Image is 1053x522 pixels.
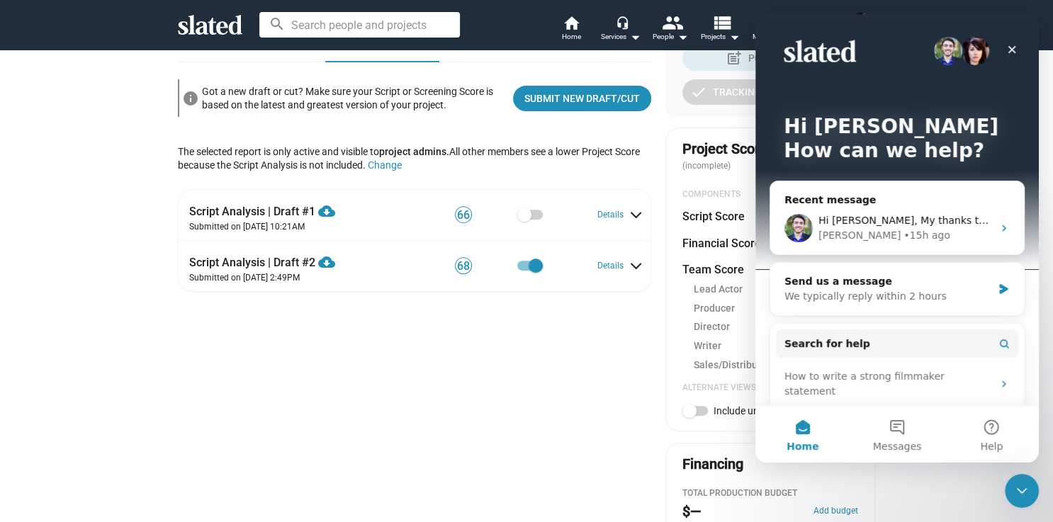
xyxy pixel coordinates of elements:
a: Home [546,14,596,45]
span: The selected report is only active and visible to [178,146,449,157]
mat-expansion-panel-header: Script Analysis | Draft #2Submitted on [DATE] 2:49PM68Details [178,240,651,291]
span: Producer [694,302,735,315]
button: Services [596,14,646,45]
span: Sales/Distribution [694,358,775,372]
button: Projects [695,14,745,45]
dt: Script Score [682,209,745,224]
button: Post Update [682,45,858,71]
div: Tracking [690,79,762,105]
div: COMPONENTS [682,189,858,200]
mat-icon: info [182,90,199,107]
button: Details [597,261,641,272]
span: Writer [694,339,721,353]
div: Services [601,28,641,45]
mat-icon: arrow_drop_down [674,28,691,45]
mat-icon: view_list [711,12,732,33]
span: project admins. [379,146,449,157]
div: Total Production budget [682,488,858,499]
mat-icon: cloud_download [318,203,335,220]
div: Script Analysis | Draft #1 [189,195,398,219]
span: Include unverified attachments [714,405,850,416]
p: Submitted on [DATE] 2:49PM [189,273,398,284]
mat-icon: headset_mic [616,16,629,28]
span: Messaging [753,28,787,45]
dt: Financial Score [682,236,761,251]
h2: $— [682,502,701,521]
mat-icon: check [690,84,707,101]
span: (incomplete) [682,161,733,171]
div: All other members see a lower Project Score because the Script Analysis is not included. [178,128,651,188]
div: Post Update [728,45,813,71]
p: Submitted on [DATE] 10:21AM [189,222,398,233]
span: 68 [456,259,471,273]
span: Project Score [682,140,767,159]
div: Script Analysis | Draft #2 [189,246,398,270]
dt: Team Score [682,262,744,277]
button: Tracking [682,79,769,105]
button: Iain McCaigMe [844,10,878,47]
button: Change [368,159,402,171]
mat-icon: cloud_download [318,254,335,271]
button: People [646,14,695,45]
a: Submit New Draft/Cut [513,86,651,111]
mat-icon: post_add [726,50,743,67]
span: Submit New Draft/Cut [524,86,640,111]
mat-icon: arrow_drop_down [626,28,643,45]
span: Home [562,28,581,45]
mat-icon: home [563,14,580,31]
iframe: Intercom live chat [755,14,1039,463]
iframe: Intercom live chat [1005,474,1039,508]
span: Director [694,320,730,334]
input: Search people and projects [259,12,460,38]
img: Iain McCaig [852,13,869,30]
mat-expansion-panel-header: Script Analysis | Draft #1Submitted on [DATE] 10:21AM66Details [178,189,651,240]
div: Alternate Views [682,382,858,394]
div: Financing [682,455,743,474]
span: Projects [701,28,740,45]
div: People [653,28,688,45]
span: Lead Actor [694,283,743,296]
a: Messaging [745,14,794,45]
mat-icon: arrow_drop_down [726,28,743,45]
span: 66 [456,208,471,222]
mat-icon: people [662,12,682,33]
button: Details [597,210,641,221]
button: Add budget [813,506,858,517]
div: Got a new draft or cut? Make sure your Script or Screening Score is based on the latest and great... [202,82,502,114]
